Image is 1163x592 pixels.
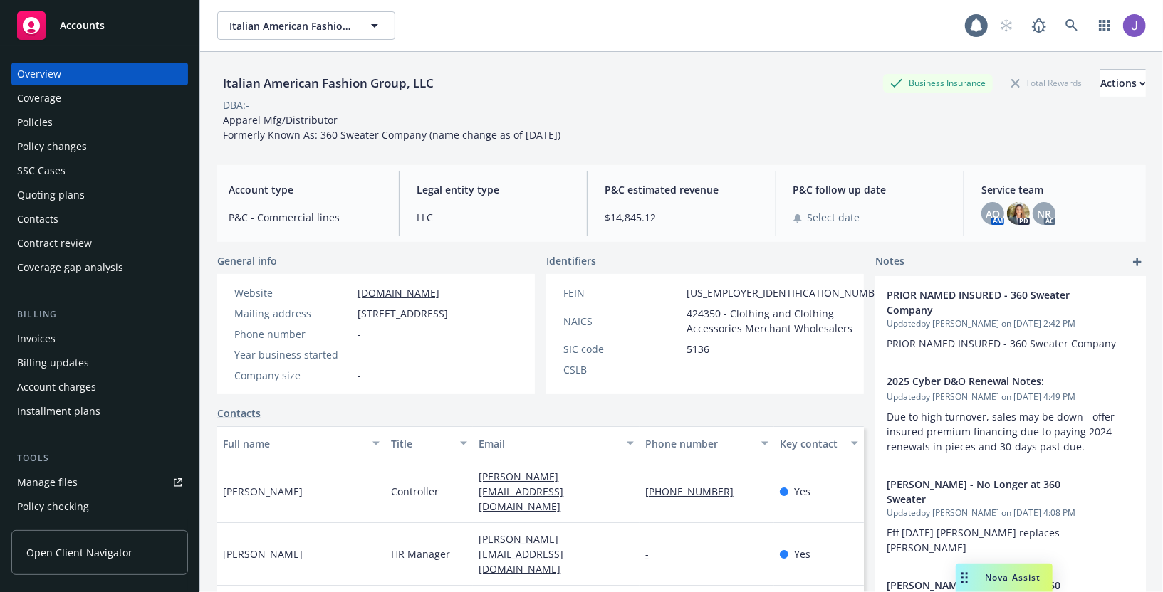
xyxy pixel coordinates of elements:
a: Account charges [11,376,188,398]
a: Contract review [11,232,188,255]
span: Controller [391,484,439,499]
div: DBA: - [223,97,249,112]
span: Apparel Mfg/Distributor Formerly Known As: 360 Sweater Company (name change as of [DATE]) [223,113,560,142]
a: Billing updates [11,351,188,374]
span: Service team [981,182,1135,197]
span: - [358,347,361,362]
button: Phone number [640,426,774,460]
div: Full name [223,436,364,451]
div: Quoting plans [17,184,85,206]
span: - [687,362,690,377]
span: Account type [229,182,382,197]
span: $14,845.12 [605,210,758,225]
span: AO [986,206,1000,221]
a: - [645,547,660,561]
img: photo [1123,14,1146,37]
div: Business Insurance [883,74,993,92]
span: Nova Assist [985,571,1041,583]
div: NAICS [563,314,681,329]
button: Actions [1100,69,1146,97]
a: Policy changes [11,135,188,158]
span: Yes [794,546,810,561]
a: Manage files [11,471,188,494]
div: Billing updates [17,351,89,374]
div: [PERSON_NAME] - No Longer at 360 SweaterUpdatedby [PERSON_NAME] on [DATE] 4:08 PMEff [DATE] [PERS... [875,465,1146,566]
button: Italian American Fashion Group, LLC [217,11,395,40]
div: Installment plans [17,400,100,423]
div: Mailing address [234,306,352,321]
a: Installment plans [11,400,188,423]
div: Phone number [645,436,753,451]
span: 2025 Cyber D&O Renewal Notes: [887,374,1097,388]
button: Full name [217,426,385,460]
a: Search [1058,11,1086,40]
span: NR [1037,206,1051,221]
div: Key contact [780,436,843,451]
span: Notes [875,253,904,270]
span: [US_EMPLOYER_IDENTIFICATION_NUMBER] [687,285,890,300]
span: Yes [794,484,810,499]
a: Switch app [1090,11,1119,40]
a: add [1129,253,1146,270]
div: Policy checking [17,495,89,518]
span: [PERSON_NAME] [223,546,303,561]
div: Year business started [234,347,352,362]
span: Open Client Navigator [26,545,132,560]
a: Invoices [11,327,188,350]
div: Contacts [17,208,58,231]
div: 2025 Cyber D&O Renewal Notes:Updatedby [PERSON_NAME] on [DATE] 4:49 PMDue to high turnover, sales... [875,362,1146,465]
span: Accounts [60,20,105,31]
div: Coverage gap analysis [17,256,123,279]
a: Coverage [11,87,188,110]
span: Legal entity type [417,182,570,197]
span: 5136 [687,342,709,356]
a: [PERSON_NAME][EMAIL_ADDRESS][DOMAIN_NAME] [479,532,572,576]
span: [PERSON_NAME] - No Longer at 360 Sweater [887,477,1097,507]
span: - [358,368,361,383]
a: Report a Bug [1025,11,1053,40]
div: Title [391,436,452,451]
div: Overview [17,63,61,85]
div: FEIN [563,285,681,300]
span: Identifiers [546,253,596,268]
a: Accounts [11,6,188,46]
span: Select date [808,210,860,225]
div: Account charges [17,376,96,398]
div: Company size [234,368,352,383]
a: Policies [11,111,188,134]
a: Quoting plans [11,184,188,206]
span: Updated by [PERSON_NAME] on [DATE] 4:08 PM [887,507,1135,519]
img: photo [1007,202,1030,225]
a: [DOMAIN_NAME] [358,286,439,300]
div: Manage files [17,471,78,494]
div: Policies [17,111,53,134]
span: General info [217,253,277,268]
button: Email [473,426,639,460]
div: Website [234,285,352,300]
div: Contract review [17,232,92,255]
div: Phone number [234,327,352,342]
span: [PERSON_NAME] [223,484,303,499]
div: Email [479,436,617,451]
span: Italian American Fashion Group, LLC [229,18,353,33]
a: Contacts [217,406,261,421]
div: Coverage [17,87,61,110]
span: [STREET_ADDRESS] [358,306,448,321]
span: P&C - Commercial lines [229,210,382,225]
span: P&C follow up date [793,182,946,197]
div: Total Rewards [1004,74,1089,92]
button: Key contact [774,426,864,460]
span: Due to high turnover, sales may be down - offer insured premium financing due to paying 2024 rene... [887,410,1117,453]
div: SIC code [563,342,681,356]
a: Contacts [11,208,188,231]
span: 424350 - Clothing and Clothing Accessories Merchant Wholesalers [687,306,890,336]
div: Invoices [17,327,56,350]
div: SSC Cases [17,159,66,182]
span: HR Manager [391,546,450,561]
a: Coverage gap analysis [11,256,188,279]
a: Start snowing [992,11,1021,40]
div: Drag to move [956,564,974,592]
div: Tools [11,451,188,465]
div: PRIOR NAMED INSURED - 360 Sweater CompanyUpdatedby [PERSON_NAME] on [DATE] 2:42 PMPRIOR NAMED INS... [875,276,1146,362]
div: Actions [1100,70,1146,97]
